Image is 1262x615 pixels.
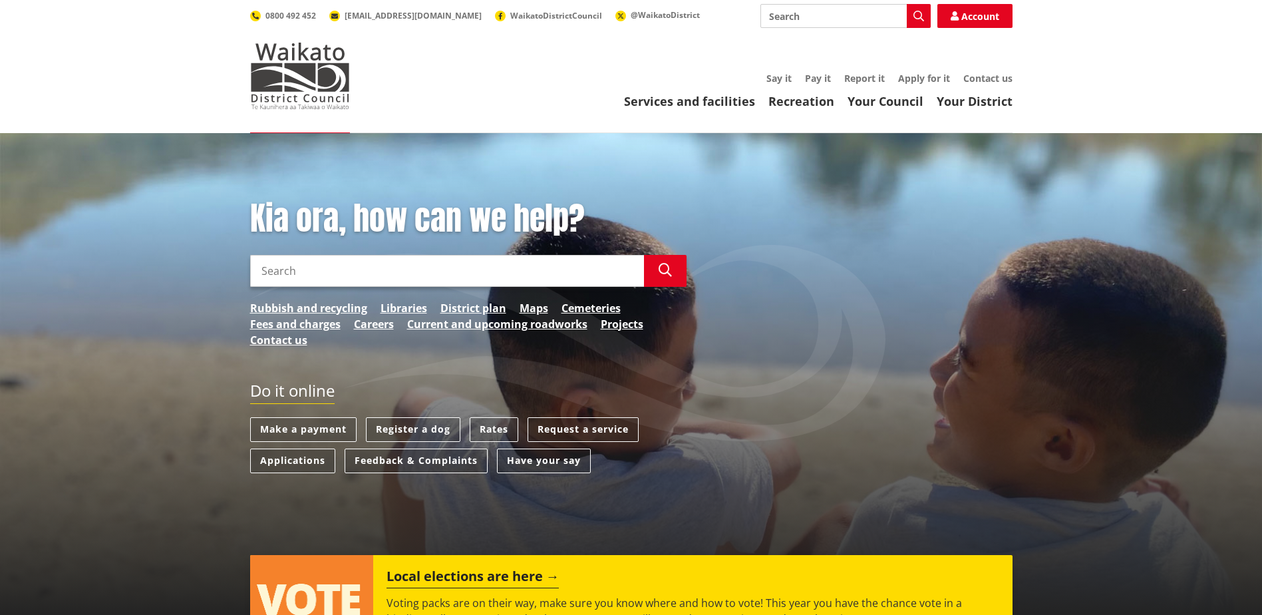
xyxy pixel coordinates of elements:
[848,93,923,109] a: Your Council
[250,10,316,21] a: 0800 492 452
[265,10,316,21] span: 0800 492 452
[345,10,482,21] span: [EMAIL_ADDRESS][DOMAIN_NAME]
[520,300,548,316] a: Maps
[366,417,460,442] a: Register a dog
[354,316,394,332] a: Careers
[898,72,950,85] a: Apply for it
[528,417,639,442] a: Request a service
[768,93,834,109] a: Recreation
[766,72,792,85] a: Say it
[345,449,488,473] a: Feedback & Complaints
[381,300,427,316] a: Libraries
[805,72,831,85] a: Pay it
[250,332,307,348] a: Contact us
[497,449,591,473] a: Have your say
[250,43,350,109] img: Waikato District Council - Te Kaunihera aa Takiwaa o Waikato
[250,381,335,405] h2: Do it online
[250,200,687,238] h1: Kia ora, how can we help?
[495,10,602,21] a: WaikatoDistrictCouncil
[601,316,643,332] a: Projects
[387,568,559,588] h2: Local elections are here
[250,300,367,316] a: Rubbish and recycling
[470,417,518,442] a: Rates
[561,300,621,316] a: Cemeteries
[329,10,482,21] a: [EMAIL_ADDRESS][DOMAIN_NAME]
[250,255,644,287] input: Search input
[440,300,506,316] a: District plan
[250,449,335,473] a: Applications
[844,72,885,85] a: Report it
[937,93,1013,109] a: Your District
[624,93,755,109] a: Services and facilities
[250,417,357,442] a: Make a payment
[937,4,1013,28] a: Account
[510,10,602,21] span: WaikatoDistrictCouncil
[407,316,587,332] a: Current and upcoming roadworks
[760,4,931,28] input: Search input
[250,316,341,332] a: Fees and charges
[631,9,700,21] span: @WaikatoDistrict
[963,72,1013,85] a: Contact us
[615,9,700,21] a: @WaikatoDistrict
